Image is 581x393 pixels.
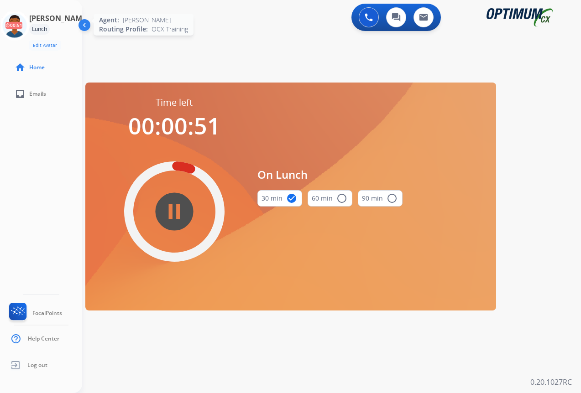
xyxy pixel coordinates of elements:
[169,206,180,217] mat-icon: pause_circle_filled
[28,335,59,342] span: Help Center
[257,166,403,183] span: On Lunch
[99,25,148,34] span: Routing Profile:
[257,190,302,207] button: 30 min
[27,362,47,369] span: Log out
[358,190,403,207] button: 90 min
[29,90,46,98] span: Emails
[29,24,50,35] div: Lunch
[32,310,62,317] span: FocalPoints
[308,190,352,207] button: 60 min
[29,64,45,71] span: Home
[15,62,26,73] mat-icon: home
[336,193,347,204] mat-icon: radio_button_unchecked
[530,377,572,388] p: 0.20.1027RC
[29,40,61,51] button: Edit Avatar
[15,88,26,99] mat-icon: inbox
[128,110,220,141] span: 00:00:51
[123,16,171,25] span: [PERSON_NAME]
[99,16,119,25] span: Agent:
[286,193,297,204] mat-icon: check_circle
[156,96,193,109] span: Time left
[7,303,62,324] a: FocalPoints
[152,25,188,34] span: OCX Training
[29,13,89,24] h3: [PERSON_NAME]
[387,193,398,204] mat-icon: radio_button_unchecked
